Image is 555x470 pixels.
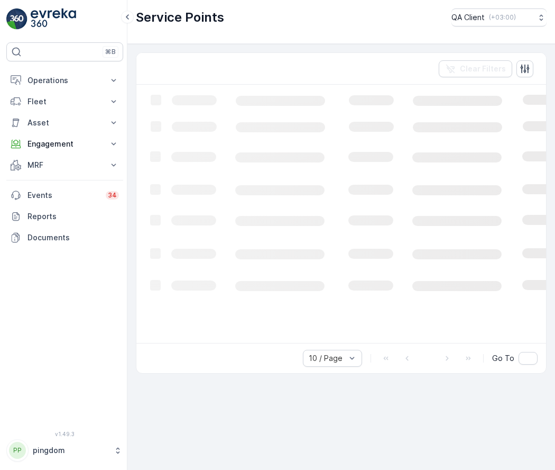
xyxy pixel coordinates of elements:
p: Clear Filters [460,64,506,74]
p: pingdom [33,445,108,456]
button: Clear Filters [439,60,512,77]
img: logo_light-DOdMpM7g.png [31,8,76,30]
span: Go To [492,353,514,364]
button: Engagement [6,133,123,155]
p: Operations [27,75,102,86]
p: ⌘B [105,48,116,56]
p: Documents [27,232,119,243]
div: PP [9,442,26,459]
p: Asset [27,118,102,128]
img: logo [6,8,27,30]
p: Service Points [136,9,224,26]
p: Reports [27,211,119,222]
p: Fleet [27,96,102,107]
a: Reports [6,206,123,227]
p: Engagement [27,139,102,149]
p: MRF [27,160,102,170]
p: Events [27,190,99,201]
button: MRF [6,155,123,176]
button: QA Client(+03:00) [451,8,547,26]
p: 34 [108,191,117,200]
button: Fleet [6,91,123,112]
a: Documents [6,227,123,248]
button: Asset [6,112,123,133]
button: PPpingdom [6,439,123,462]
p: QA Client [451,12,485,23]
span: v 1.49.3 [6,431,123,437]
p: ( +03:00 ) [489,13,516,22]
button: Operations [6,70,123,91]
a: Events34 [6,185,123,206]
